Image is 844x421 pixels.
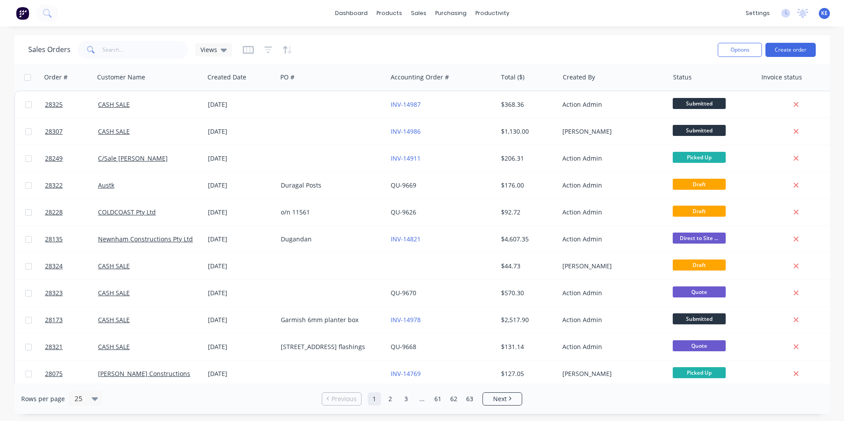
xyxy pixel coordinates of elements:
[562,181,660,190] div: Action Admin
[281,342,379,351] div: [STREET_ADDRESS] flashings
[45,280,98,306] a: 28323
[384,392,397,406] a: Page 2
[501,127,553,136] div: $1,130.00
[673,73,692,82] div: Status
[45,100,63,109] span: 28325
[45,334,98,360] a: 28321
[493,395,507,403] span: Next
[45,307,98,333] a: 28173
[98,262,130,270] a: CASH SALE
[208,262,274,271] div: [DATE]
[208,208,274,217] div: [DATE]
[391,316,421,324] a: INV-14978
[562,369,660,378] div: [PERSON_NAME]
[45,226,98,252] a: 28135
[391,154,421,162] a: INV-14911
[562,316,660,324] div: Action Admin
[562,235,660,244] div: Action Admin
[562,208,660,217] div: Action Admin
[741,7,774,20] div: settings
[501,289,553,297] div: $570.30
[332,395,357,403] span: Previous
[391,208,416,216] a: QU-9626
[562,342,660,351] div: Action Admin
[431,392,445,406] a: Page 61
[471,7,514,20] div: productivity
[391,289,416,297] a: QU-9670
[45,342,63,351] span: 28321
[322,395,361,403] a: Previous page
[45,118,98,145] a: 28307
[208,127,274,136] div: [DATE]
[21,395,65,403] span: Rows per page
[16,7,29,20] img: Factory
[399,392,413,406] a: Page 3
[98,342,130,351] a: CASH SALE
[97,73,145,82] div: Customer Name
[501,235,553,244] div: $4,607.35
[45,369,63,378] span: 28075
[318,392,526,406] ul: Pagination
[562,154,660,163] div: Action Admin
[98,181,114,189] a: Austk
[501,100,553,109] div: $368.36
[372,7,407,20] div: products
[673,340,726,351] span: Quote
[98,100,130,109] a: CASH SALE
[501,154,553,163] div: $206.31
[208,342,274,351] div: [DATE]
[45,91,98,118] a: 28325
[673,259,726,271] span: Draft
[45,208,63,217] span: 28228
[45,181,63,190] span: 28322
[98,208,156,216] a: COLDCOAST Pty Ltd
[718,43,762,57] button: Options
[673,313,726,324] span: Submitted
[200,45,217,54] span: Views
[673,125,726,136] span: Submitted
[45,145,98,172] a: 28249
[501,369,553,378] div: $127.05
[45,127,63,136] span: 28307
[463,392,476,406] a: Page 63
[761,73,802,82] div: Invoice status
[501,262,553,271] div: $44.73
[281,208,379,217] div: o/n 11561
[673,152,726,163] span: Picked Up
[98,369,190,378] a: [PERSON_NAME] Constructions
[501,73,524,82] div: Total ($)
[391,369,421,378] a: INV-14769
[281,181,379,190] div: Duragal Posts
[45,289,63,297] span: 28323
[501,208,553,217] div: $92.72
[208,181,274,190] div: [DATE]
[98,316,130,324] a: CASH SALE
[391,235,421,243] a: INV-14821
[562,100,660,109] div: Action Admin
[281,316,379,324] div: Garmish 6mm planter box
[45,316,63,324] span: 28173
[44,73,68,82] div: Order #
[98,289,130,297] a: CASH SALE
[45,199,98,226] a: 28228
[207,73,246,82] div: Created Date
[208,100,274,109] div: [DATE]
[431,7,471,20] div: purchasing
[45,154,63,163] span: 28249
[563,73,595,82] div: Created By
[391,73,449,82] div: Accounting Order #
[391,181,416,189] a: QU-9669
[562,127,660,136] div: [PERSON_NAME]
[45,235,63,244] span: 28135
[45,253,98,279] a: 28324
[45,361,98,387] a: 28075
[331,7,372,20] a: dashboard
[208,154,274,163] div: [DATE]
[562,289,660,297] div: Action Admin
[28,45,71,54] h1: Sales Orders
[415,392,429,406] a: Jump forward
[673,233,726,244] span: Direct to Site ...
[673,286,726,297] span: Quote
[483,395,522,403] a: Next page
[102,41,188,59] input: Search...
